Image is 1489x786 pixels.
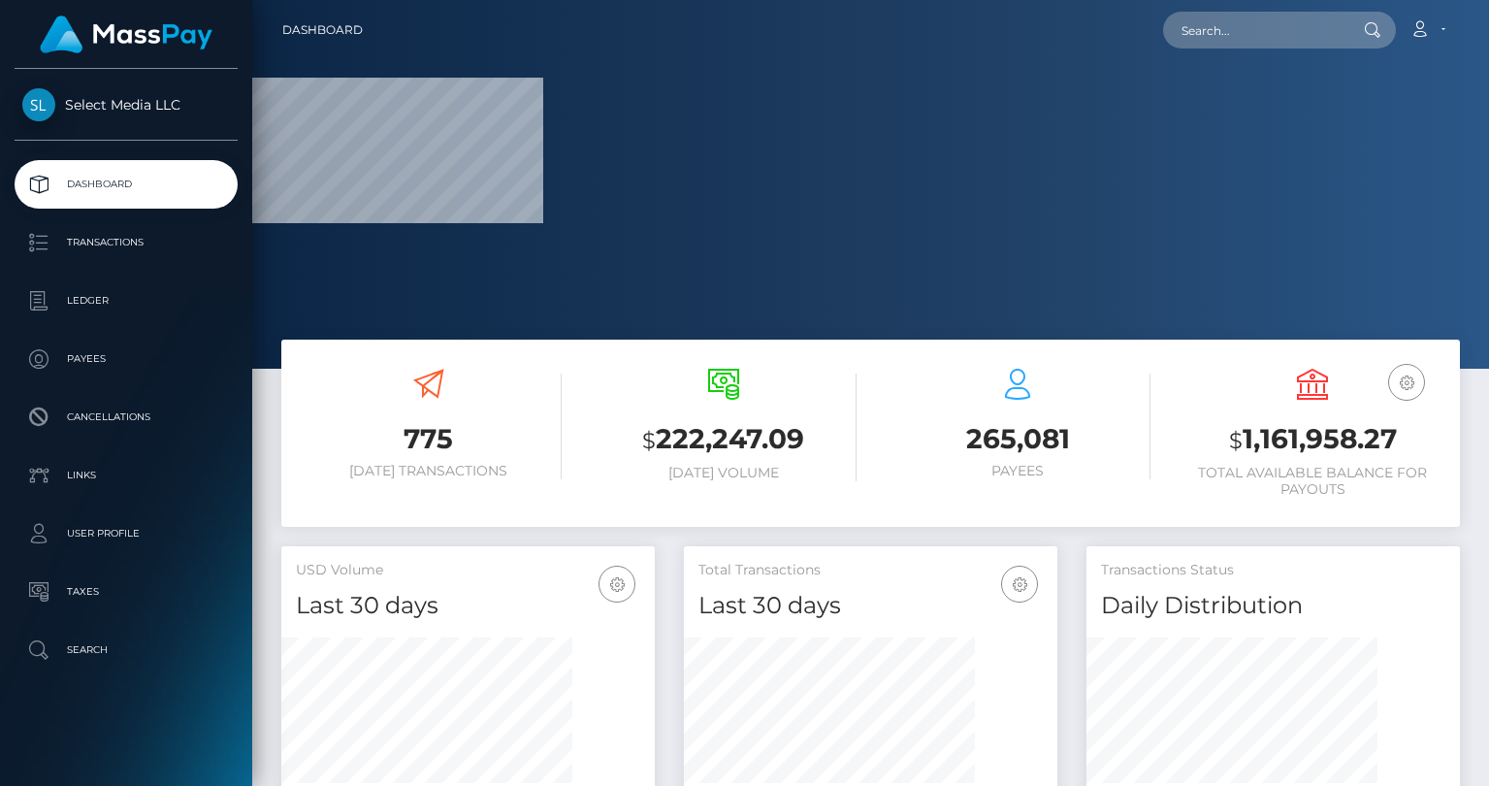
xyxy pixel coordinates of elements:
[282,10,363,50] a: Dashboard
[1229,427,1243,454] small: $
[698,589,1043,623] h4: Last 30 days
[15,626,238,674] a: Search
[22,170,230,199] p: Dashboard
[698,561,1043,580] h5: Total Transactions
[296,420,562,458] h3: 775
[22,344,230,374] p: Payees
[591,465,857,481] h6: [DATE] Volume
[22,519,230,548] p: User Profile
[886,420,1151,458] h3: 265,081
[1180,420,1445,460] h3: 1,161,958.27
[22,286,230,315] p: Ledger
[296,561,640,580] h5: USD Volume
[22,228,230,257] p: Transactions
[22,636,230,665] p: Search
[15,509,238,558] a: User Profile
[15,277,238,325] a: Ledger
[591,420,857,460] h3: 222,247.09
[15,160,238,209] a: Dashboard
[1101,561,1445,580] h5: Transactions Status
[15,393,238,442] a: Cancellations
[15,96,238,114] span: Select Media LLC
[40,16,212,53] img: MassPay Logo
[15,218,238,267] a: Transactions
[22,577,230,606] p: Taxes
[22,88,55,121] img: Select Media LLC
[1163,12,1345,49] input: Search...
[15,335,238,383] a: Payees
[642,427,656,454] small: $
[1180,465,1445,498] h6: Total Available Balance for Payouts
[22,461,230,490] p: Links
[1101,589,1445,623] h4: Daily Distribution
[22,403,230,432] p: Cancellations
[886,463,1151,479] h6: Payees
[296,463,562,479] h6: [DATE] Transactions
[15,568,238,616] a: Taxes
[15,451,238,500] a: Links
[296,589,640,623] h4: Last 30 days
